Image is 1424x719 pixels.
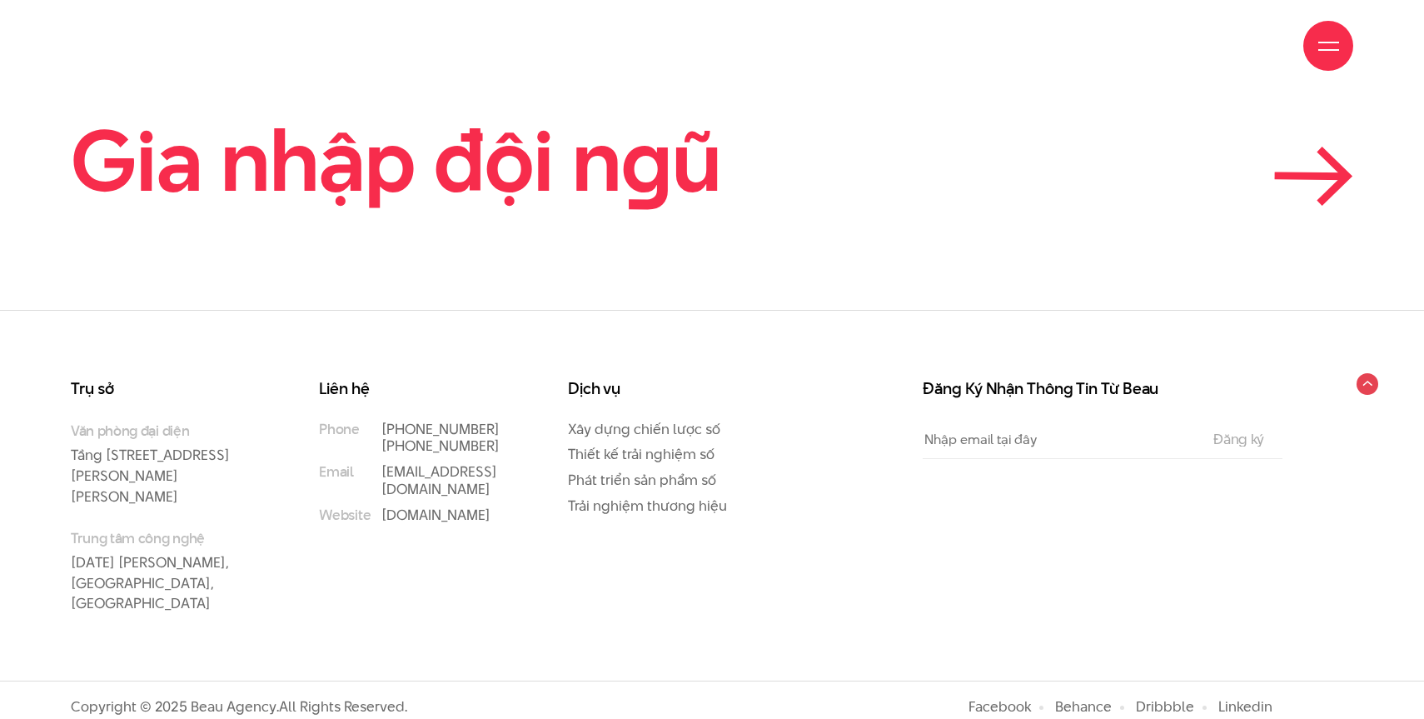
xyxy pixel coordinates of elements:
[568,496,727,516] a: Trải nghiệm thương hiệu
[621,101,672,220] en: g
[1208,432,1269,447] input: Đăng ký
[568,470,716,490] a: Phát triển sản phẩm số
[923,381,1282,397] h3: Đăng Ký Nhận Thông Tin Từ Beau
[71,381,252,397] h3: Trụ sở
[319,421,359,438] small: Phone
[319,507,371,524] small: Website
[71,528,252,548] small: Trung tâm công nghệ
[568,419,720,439] a: Xây dựng chiến lược số
[568,444,714,464] a: Thiết kế trải nghiệm số
[1055,697,1112,717] a: Behance
[71,698,407,716] p: Copyright © 2025 Beau Agency. All Rights Reserved.
[381,419,500,439] a: [PHONE_NUMBER]
[381,462,497,499] a: [EMAIL_ADDRESS][DOMAIN_NAME]
[568,381,749,397] h3: Dịch vụ
[319,381,500,397] h3: Liên hệ
[1136,697,1194,717] a: Dribbble
[381,505,490,525] a: [DOMAIN_NAME]
[1218,697,1272,717] a: Linkedin
[71,115,721,206] h2: Gia nhập đội n ũ
[923,421,1195,458] input: Nhập email tại đây
[71,421,252,507] p: Tầng [STREET_ADDRESS][PERSON_NAME][PERSON_NAME]
[71,115,1353,206] a: Gia nhập đội ngũ
[71,421,252,441] small: Văn phòng đại diện
[381,436,500,456] a: [PHONE_NUMBER]
[319,463,353,481] small: Email
[71,528,252,615] p: [DATE] [PERSON_NAME], [GEOGRAPHIC_DATA], [GEOGRAPHIC_DATA]
[968,697,1031,717] a: Facebook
